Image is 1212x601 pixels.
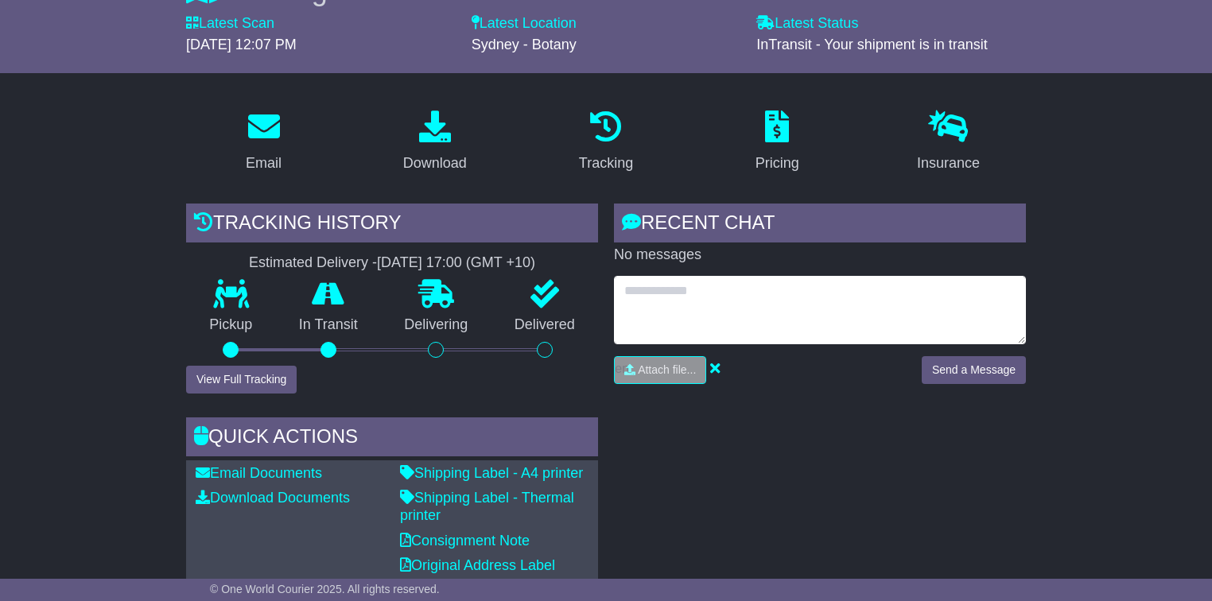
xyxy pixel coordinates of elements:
[922,356,1026,384] button: Send a Message
[400,465,583,481] a: Shipping Label - A4 printer
[756,37,987,52] span: InTransit - Your shipment is in transit
[491,316,599,334] p: Delivered
[907,105,990,180] a: Insurance
[614,246,1026,264] p: No messages
[186,15,274,33] label: Latest Scan
[579,153,633,174] div: Tracking
[186,366,297,394] button: View Full Tracking
[614,204,1026,246] div: RECENT CHAT
[756,153,799,174] div: Pricing
[745,105,810,180] a: Pricing
[186,417,598,460] div: Quick Actions
[235,105,292,180] a: Email
[400,490,574,523] a: Shipping Label - Thermal printer
[393,105,477,180] a: Download
[400,533,530,549] a: Consignment Note
[196,465,322,481] a: Email Documents
[210,583,440,595] span: © One World Courier 2025. All rights reserved.
[186,316,276,334] p: Pickup
[756,15,858,33] label: Latest Status
[472,15,577,33] label: Latest Location
[917,153,980,174] div: Insurance
[400,557,555,573] a: Original Address Label
[403,153,467,174] div: Download
[186,254,598,272] div: Estimated Delivery -
[196,490,350,506] a: Download Documents
[186,204,598,246] div: Tracking history
[377,254,535,272] div: [DATE] 17:00 (GMT +10)
[472,37,577,52] span: Sydney - Botany
[276,316,382,334] p: In Transit
[186,37,297,52] span: [DATE] 12:07 PM
[569,105,643,180] a: Tracking
[381,316,491,334] p: Delivering
[246,153,282,174] div: Email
